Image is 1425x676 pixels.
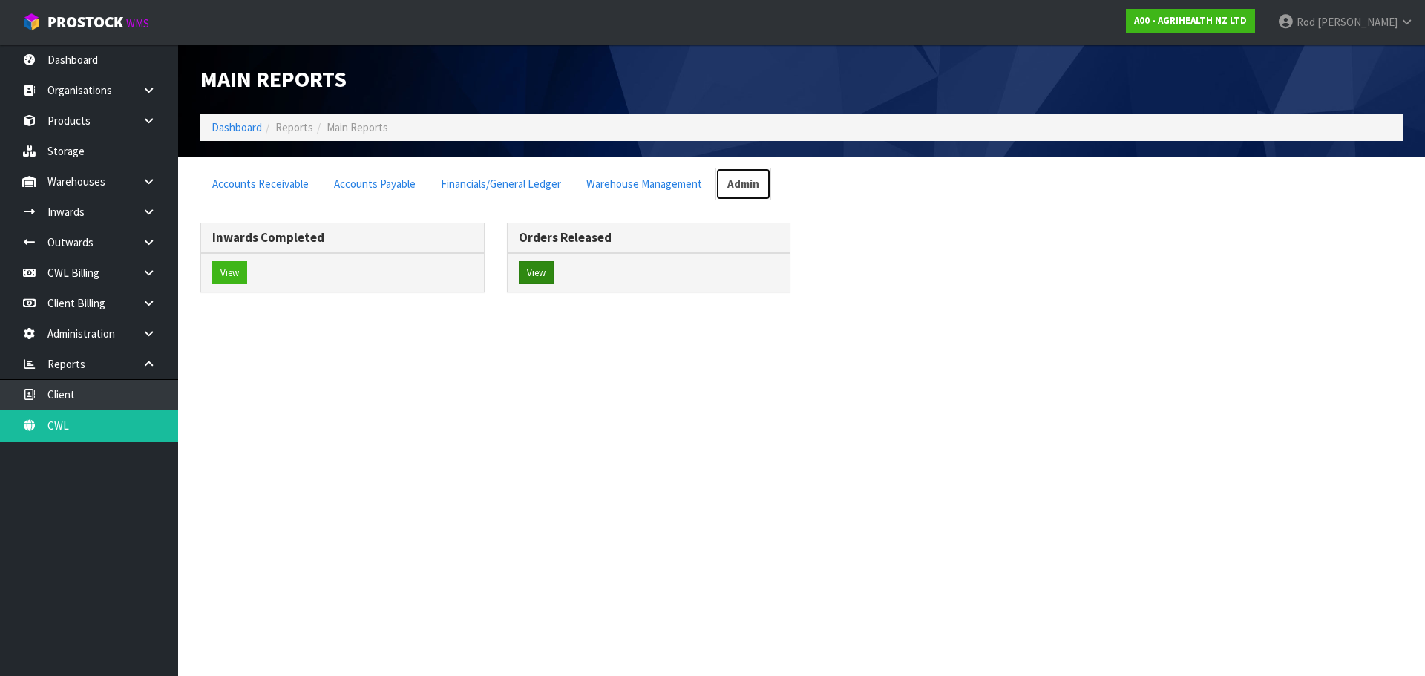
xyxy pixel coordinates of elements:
[519,231,779,245] h3: Orders Released
[1297,15,1315,29] span: Rod
[275,120,313,134] span: Reports
[574,168,714,200] a: Warehouse Management
[322,168,427,200] a: Accounts Payable
[1126,9,1255,33] a: A00 - AGRIHEALTH NZ LTD
[1317,15,1398,29] span: [PERSON_NAME]
[22,13,41,31] img: cube-alt.png
[212,120,262,134] a: Dashboard
[327,120,388,134] span: Main Reports
[200,168,321,200] a: Accounts Receivable
[126,16,149,30] small: WMS
[715,168,771,200] a: Admin
[519,261,554,285] button: View
[1134,14,1247,27] strong: A00 - AGRIHEALTH NZ LTD
[212,231,473,245] h3: Inwards Completed
[200,65,347,93] span: Main Reports
[212,261,247,285] button: View
[47,13,123,32] span: ProStock
[429,168,573,200] a: Financials/General Ledger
